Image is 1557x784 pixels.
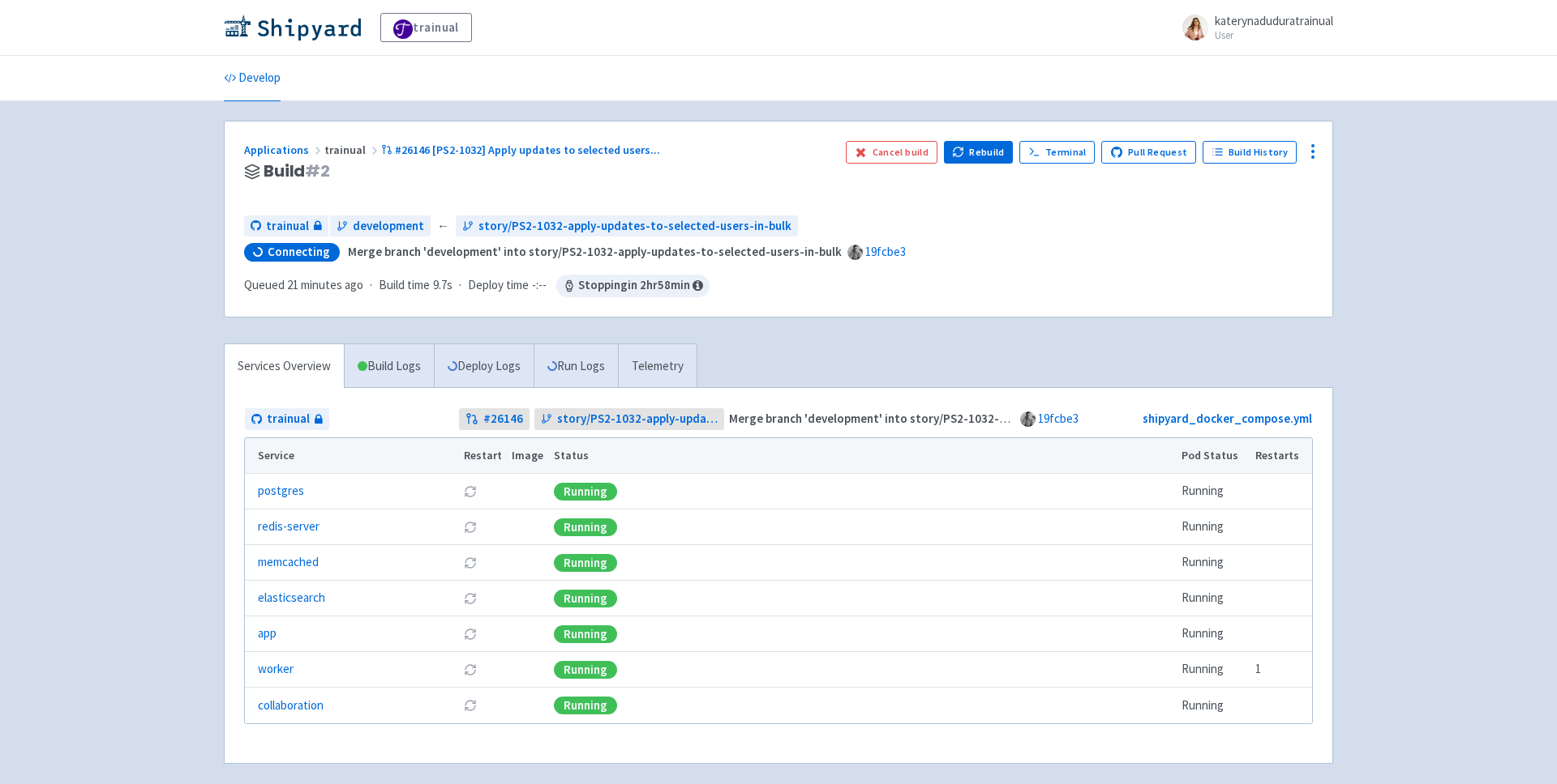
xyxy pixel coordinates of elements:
span: #26146 [PS2-1032] Apply updates to selected users ... [395,143,660,157]
div: Running [554,661,617,679]
span: Build [264,162,330,181]
a: Build Logs [345,344,434,389]
span: story/PS2-1032-apply-updates-to-selected-users-in-bulk [478,217,791,236]
small: User [1215,30,1333,40]
a: memcached [258,553,319,572]
strong: Merge branch 'development' into story/PS2-1032-apply-updates-to-selected-users-in-bulk [729,411,1223,426]
td: Running [1177,509,1250,545]
a: postgres [258,482,304,501]
a: trainual [245,408,329,430]
span: -:-- [532,276,547,295]
button: Cancel build [846,141,937,164]
button: Restart pod [464,699,477,712]
th: Image [507,438,549,474]
span: story/PS2-1032-apply-updates-to-selected-users-in-bulk [557,410,718,428]
div: · · [244,275,710,297]
th: Pod Status [1177,438,1250,474]
button: Restart pod [464,485,477,498]
strong: Merge branch 'development' into story/PS2-1032-apply-updates-to-selected-users-in-bulk [348,244,842,259]
td: Running [1177,474,1250,509]
a: Deploy Logs [434,344,534,389]
button: Restart pod [464,521,477,534]
a: Develop [224,56,281,101]
td: Running [1177,581,1250,616]
a: Terminal [1019,141,1095,164]
a: redis-server [258,518,320,536]
div: Running [554,483,617,501]
a: Build History [1203,141,1297,164]
span: Connecting [268,244,330,260]
span: ← [437,217,449,236]
td: 1 [1250,652,1312,688]
div: Running [554,625,617,643]
button: Restart pod [464,556,477,569]
span: trainual [267,410,310,428]
a: #26146 [PS2-1032] Apply updates to selected users... [381,143,663,157]
span: Build time [379,276,430,295]
a: Services Overview [225,344,344,389]
a: Telemetry [618,344,697,389]
div: Running [554,697,617,714]
a: development [330,215,431,237]
th: Service [245,438,458,474]
a: #26146 [459,408,530,430]
td: Running [1177,545,1250,581]
a: trainual [244,215,328,237]
td: Running [1177,616,1250,652]
th: Restarts [1250,438,1312,474]
td: Running [1177,652,1250,688]
span: development [353,217,424,236]
a: 19fcbe3 [865,244,906,259]
button: Restart pod [464,663,477,676]
a: 19fcbe3 [1038,411,1079,426]
span: trainual [266,217,309,236]
span: Deploy time [468,276,529,295]
strong: # 26146 [483,410,523,428]
a: elasticsearch [258,589,325,607]
a: collaboration [258,697,324,715]
button: Restart pod [464,592,477,605]
th: Restart [458,438,507,474]
span: Queued [244,277,363,292]
div: Running [554,554,617,572]
span: Stopping in 2 hr 58 min [556,275,710,297]
a: Pull Request [1101,141,1196,164]
div: Running [554,590,617,607]
th: Status [549,438,1177,474]
span: katerynaduduratrainual [1215,13,1333,28]
a: Applications [244,143,324,157]
img: Shipyard logo [224,15,361,40]
td: Running [1177,688,1250,723]
a: Run Logs [534,344,618,389]
a: app [258,624,277,643]
time: 21 minutes ago [287,277,363,292]
span: # 2 [305,160,330,182]
span: trainual [324,143,381,157]
button: Rebuild [944,141,1014,164]
a: story/PS2-1032-apply-updates-to-selected-users-in-bulk [534,408,725,430]
a: trainual [380,13,472,42]
button: Restart pod [464,628,477,641]
div: Running [554,518,617,536]
a: shipyard_docker_compose.yml [1143,411,1312,426]
span: 9.7s [433,276,453,295]
a: story/PS2-1032-apply-updates-to-selected-users-in-bulk [456,215,798,237]
a: katerynaduduratrainual User [1173,15,1333,40]
a: worker [258,660,294,679]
